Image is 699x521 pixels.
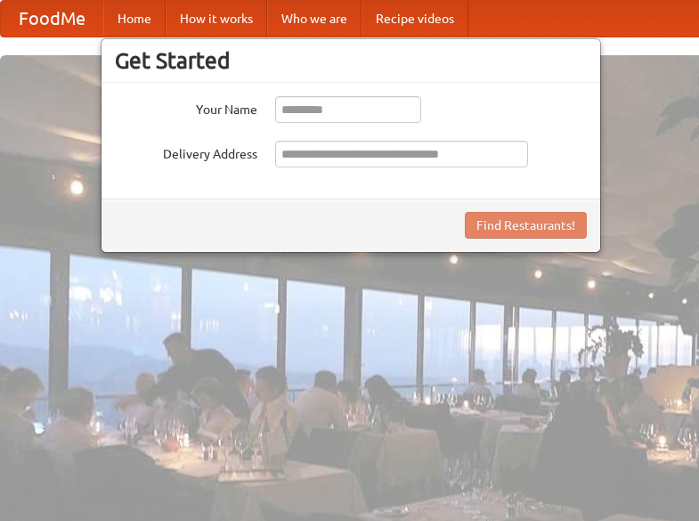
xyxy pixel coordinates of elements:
[1,1,103,37] a: FoodMe
[115,96,257,118] label: Your Name
[465,212,587,239] button: Find Restaurants!
[362,1,468,37] a: Recipe videos
[267,1,362,37] a: Who we are
[103,1,166,37] a: Home
[115,141,257,163] label: Delivery Address
[166,1,267,37] a: How it works
[115,47,587,74] h3: Get Started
